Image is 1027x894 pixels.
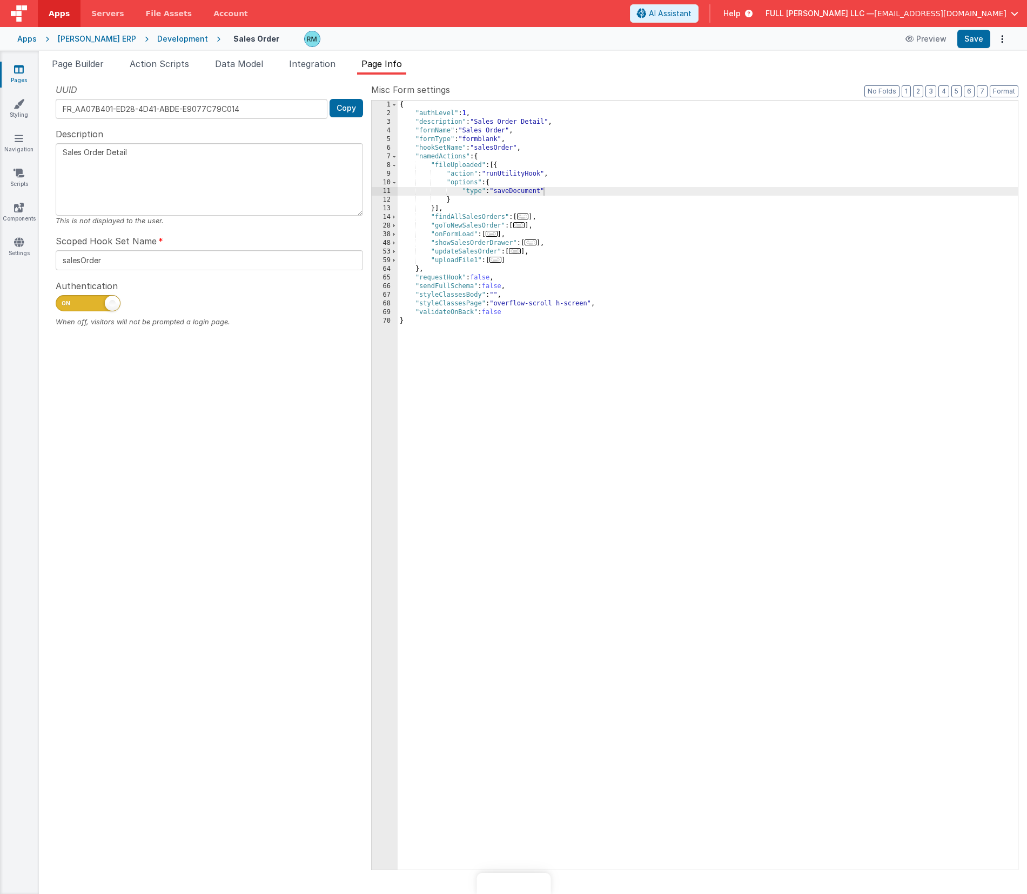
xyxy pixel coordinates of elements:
[52,58,104,69] span: Page Builder
[289,58,335,69] span: Integration
[372,204,398,213] div: 13
[372,178,398,187] div: 10
[372,291,398,299] div: 67
[371,83,450,96] span: Misc Form settings
[56,279,118,292] span: Authentication
[489,257,501,263] span: ...
[874,8,1006,19] span: [EMAIL_ADDRESS][DOMAIN_NAME]
[58,34,136,44] div: [PERSON_NAME] ERP
[372,299,398,308] div: 68
[372,187,398,196] div: 11
[372,308,398,317] div: 69
[995,31,1010,46] button: Options
[951,85,962,97] button: 5
[899,30,953,48] button: Preview
[372,273,398,282] div: 65
[372,196,398,204] div: 12
[630,4,699,23] button: AI Assistant
[902,85,911,97] button: 1
[233,35,279,43] h4: Sales Order
[372,170,398,178] div: 9
[513,222,525,228] span: ...
[864,85,900,97] button: No Folds
[372,144,398,152] div: 6
[49,8,70,19] span: Apps
[372,135,398,144] div: 5
[957,30,990,48] button: Save
[146,8,192,19] span: File Assets
[517,214,529,219] span: ...
[56,216,363,226] div: This is not displayed to the user.
[157,34,208,44] div: Development
[509,248,521,254] span: ...
[649,8,692,19] span: AI Assistant
[372,118,398,126] div: 3
[372,256,398,265] div: 59
[56,235,157,248] span: Scoped Hook Set Name
[766,8,874,19] span: FULL [PERSON_NAME] LLC —
[964,85,975,97] button: 6
[330,99,363,117] button: Copy
[372,239,398,248] div: 48
[56,317,363,327] div: When off, visitors will not be prompted a login page.
[372,230,398,239] div: 38
[938,85,949,97] button: 4
[525,239,536,245] span: ...
[305,31,320,46] img: b13c88abc1fc393ceceb84a58fc04ef4
[372,265,398,273] div: 64
[925,85,936,97] button: 3
[766,8,1018,19] button: FULL [PERSON_NAME] LLC — [EMAIL_ADDRESS][DOMAIN_NAME]
[130,58,189,69] span: Action Scripts
[372,282,398,291] div: 66
[361,58,402,69] span: Page Info
[215,58,263,69] span: Data Model
[372,126,398,135] div: 4
[372,222,398,230] div: 28
[372,317,398,325] div: 70
[56,83,77,96] span: UUID
[372,161,398,170] div: 8
[56,128,103,141] span: Description
[486,231,498,237] span: ...
[372,248,398,256] div: 53
[913,85,923,97] button: 2
[372,152,398,161] div: 7
[372,109,398,118] div: 2
[990,85,1018,97] button: Format
[372,213,398,222] div: 14
[91,8,124,19] span: Servers
[17,34,37,44] div: Apps
[977,85,988,97] button: 7
[723,8,741,19] span: Help
[372,101,398,109] div: 1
